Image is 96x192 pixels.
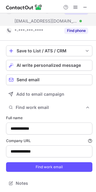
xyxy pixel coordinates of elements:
button: Reveal Button [64,28,88,34]
button: Notes [6,179,92,187]
label: Full name [6,115,92,121]
button: Add to email campaign [6,89,92,100]
span: Notes [16,181,90,186]
div: Save to List / ATS / CRM [17,48,82,53]
span: Add to email campaign [16,92,64,97]
span: [EMAIL_ADDRESS][DOMAIN_NAME] [14,18,77,24]
span: AI write personalized message [17,63,81,68]
button: Send email [6,74,92,85]
span: Find work email [16,105,85,110]
label: Company URL [6,138,92,144]
button: Find work email [6,162,92,172]
span: Send email [17,77,40,82]
img: ContactOut v5.3.10 [6,4,42,11]
button: Find work email [6,103,92,112]
button: AI write personalized message [6,60,92,71]
button: save-profile-one-click [6,45,92,56]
